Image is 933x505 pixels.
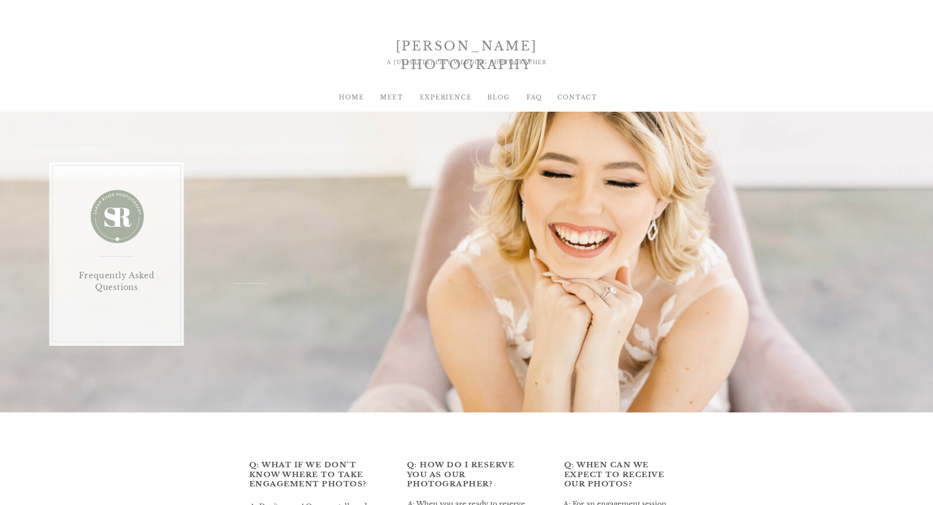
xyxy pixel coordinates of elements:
[479,93,519,102] a: BLOG
[348,59,586,76] div: A [US_STATE] CITY WEDDING PHOTOGRAPHER
[407,460,530,490] h3: Q: How do I reserve you as our photographer?
[332,93,372,102] a: HOME
[65,269,168,310] h1: Frequently Asked Questions
[338,37,596,55] div: [PERSON_NAME] PHOTOGRAPHY
[564,460,685,478] h3: Q: When can we expect to receive our photos?
[372,93,412,102] a: MEET
[420,93,459,102] a: EXPERIENCE
[515,93,554,102] a: FAQ
[557,93,597,102] a: Contact
[249,460,370,493] h3: Q: what if we don’t know where to take engagement photos?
